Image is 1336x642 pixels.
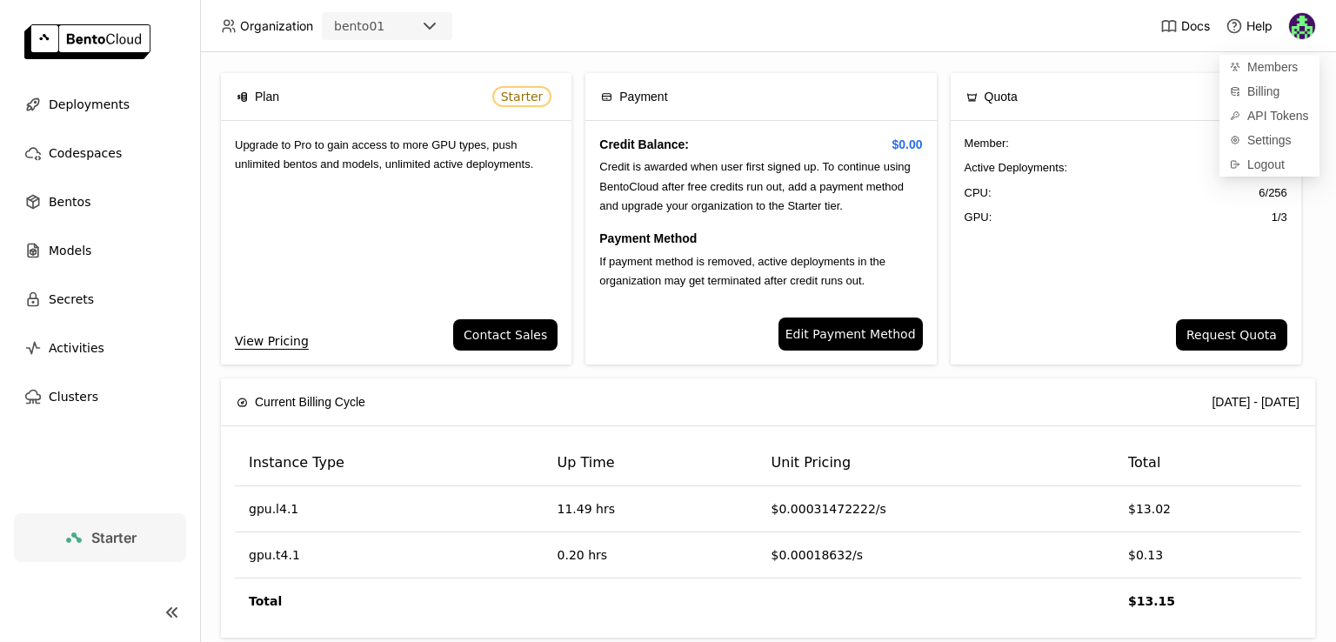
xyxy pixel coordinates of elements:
span: Edit Payment Method [785,324,916,344]
span: Credit is awarded when user first signed up. To continue using BentoCloud after free credits run ... [599,160,910,212]
span: Current Billing Cycle [255,392,365,411]
span: Logout [1247,157,1285,172]
a: Edit Payment Method [778,318,923,351]
span: Deployments [49,94,130,115]
span: API Tokens [1247,108,1309,124]
img: Marshal AM [1289,13,1315,39]
td: $0.00031472222/s [758,486,1114,532]
span: 1 / 3 [1272,209,1287,226]
a: API Tokens [1219,104,1319,128]
th: Unit Pricing [758,440,1114,486]
span: Clusters [49,386,98,407]
span: Starter [91,529,137,546]
td: 11.49 hrs [544,486,758,532]
td: $0.13 [1114,532,1301,578]
td: gpu.l4.1 [235,486,544,532]
a: Deployments [14,87,186,122]
span: Help [1246,18,1273,34]
th: Up Time [544,440,758,486]
a: Billing [1219,79,1319,104]
a: Codespaces [14,136,186,171]
span: Codespaces [49,143,122,164]
div: Help [1226,17,1273,35]
td: $13.02 [1114,486,1301,532]
span: Billing [1247,84,1279,99]
a: Members [1219,55,1319,79]
span: Settings [1247,132,1292,148]
span: Activities [49,338,104,358]
a: Settings [1219,128,1319,152]
span: $0.00 [892,135,923,154]
th: Total [1114,440,1301,486]
div: bento01 [334,17,384,35]
span: Members [1247,59,1298,75]
span: Quota [985,87,1018,106]
a: Bentos [14,184,186,219]
div: Logout [1219,152,1319,177]
span: Payment [619,87,667,106]
span: Starter [501,90,544,104]
span: Active Deployments : [965,159,1068,177]
button: Contact Sales [453,319,558,351]
a: Secrets [14,282,186,317]
a: Docs [1160,17,1210,35]
span: Models [49,240,91,261]
span: Upgrade to Pro to gain access to more GPU types, push unlimited bentos and models, unlimited acti... [235,138,533,171]
td: $0.00018632/s [758,532,1114,578]
th: Instance Type [235,440,544,486]
a: Starter [14,513,186,562]
button: Request Quota [1176,319,1287,351]
span: CPU: [965,184,992,202]
span: Secrets [49,289,94,310]
td: gpu.t4.1 [235,532,544,578]
span: Docs [1181,18,1210,34]
span: If payment method is removed, active deployments in the organization may get terminated after cre... [599,255,885,287]
span: 6 / 256 [1259,184,1287,202]
a: View Pricing [235,331,309,351]
a: Clusters [14,379,186,414]
span: Member : [965,135,1009,152]
img: logo [24,24,150,59]
span: Bentos [49,191,90,212]
a: Activities [14,331,186,365]
span: GPU: [965,209,992,226]
strong: Total [249,594,282,608]
h4: Payment Method [599,229,922,248]
span: Organization [240,18,313,34]
td: 0.20 hrs [544,532,758,578]
a: Models [14,233,186,268]
div: [DATE] - [DATE] [1212,392,1299,411]
h4: Credit Balance: [599,135,922,154]
strong: $13.15 [1128,594,1175,608]
span: Plan [255,87,279,106]
input: Selected bento01. [386,18,388,36]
